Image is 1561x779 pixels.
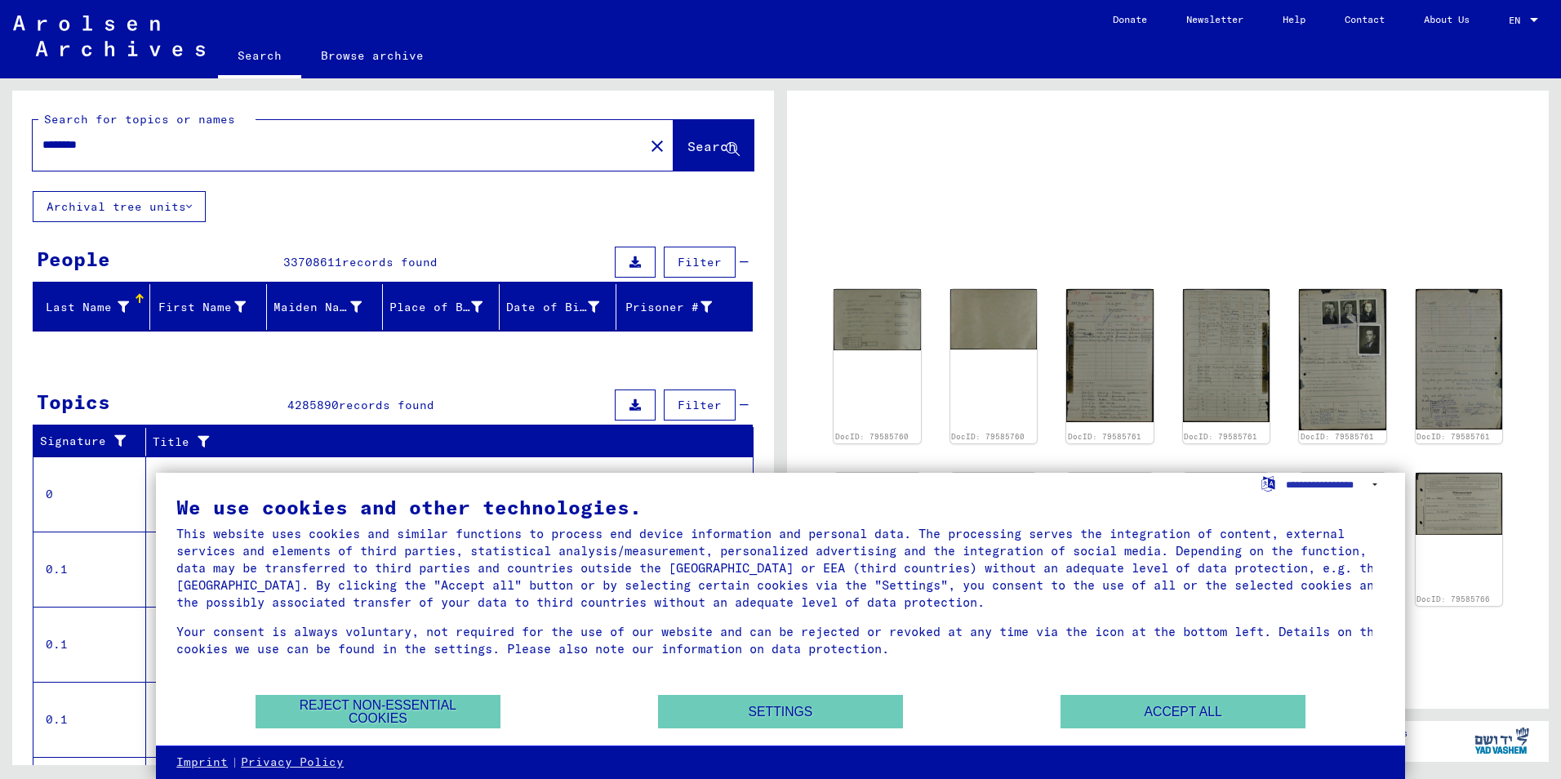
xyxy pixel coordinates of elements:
[176,497,1385,517] div: We use cookies and other technologies.
[383,284,500,330] mat-header-cell: Place of Birth
[616,284,752,330] mat-header-cell: Prisoner #
[157,294,266,320] div: First Name
[951,432,1025,441] a: DocID: 79585760
[40,429,149,455] div: Signature
[1184,432,1257,441] a: DocID: 79585761
[647,136,667,156] mat-icon: close
[500,284,616,330] mat-header-cell: Date of Birth
[33,284,150,330] mat-header-cell: Last Name
[218,36,301,78] a: Search
[176,755,228,771] a: Imprint
[834,289,921,350] img: 001.jpg
[44,112,235,127] mat-label: Search for topics or names
[1416,594,1490,603] a: DocID: 79585766
[1416,432,1490,441] a: DocID: 79585761
[623,294,732,320] div: Prisoner #
[506,294,620,320] div: Date of Birth
[664,247,736,278] button: Filter
[1299,289,1386,430] img: 003.jpg
[623,299,712,316] div: Prisoner #
[664,389,736,421] button: Filter
[40,294,149,320] div: Last Name
[687,138,736,154] span: Search
[641,129,674,162] button: Clear
[274,299,362,316] div: Maiden Name
[33,607,146,682] td: 0.1
[287,398,339,412] span: 4285890
[1183,289,1270,422] img: 002.jpg
[37,244,110,274] div: People
[1509,15,1527,26] span: EN
[157,299,246,316] div: First Name
[950,289,1038,350] img: 002.jpg
[506,299,599,316] div: Date of Birth
[153,429,737,455] div: Title
[1061,695,1305,728] button: Accept all
[389,294,503,320] div: Place of Birth
[1068,432,1141,441] a: DocID: 79585761
[33,532,146,607] td: 0.1
[1301,432,1374,441] a: DocID: 79585761
[339,398,434,412] span: records found
[153,434,721,451] div: Title
[176,525,1385,611] div: This website uses cookies and similar functions to process end device information and personal da...
[1471,720,1532,761] img: yv_logo.png
[389,299,483,316] div: Place of Birth
[13,16,205,56] img: Arolsen_neg.svg
[1066,289,1154,422] img: 001.jpg
[241,755,344,771] a: Privacy Policy
[301,36,443,75] a: Browse archive
[1416,473,1503,535] img: 001.jpg
[678,398,722,412] span: Filter
[835,432,909,441] a: DocID: 79585760
[342,255,438,269] span: records found
[256,695,500,728] button: Reject non-essential cookies
[37,387,110,416] div: Topics
[33,456,146,532] td: 0
[33,682,146,757] td: 0.1
[283,255,342,269] span: 33708611
[267,284,384,330] mat-header-cell: Maiden Name
[274,294,383,320] div: Maiden Name
[658,695,903,728] button: Settings
[40,433,133,450] div: Signature
[176,623,1385,657] div: Your consent is always voluntary, not required for the use of our website and can be rejected or ...
[678,255,722,269] span: Filter
[1416,289,1503,430] img: 004.jpg
[674,120,754,171] button: Search
[40,299,129,316] div: Last Name
[33,191,206,222] button: Archival tree units
[150,284,267,330] mat-header-cell: First Name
